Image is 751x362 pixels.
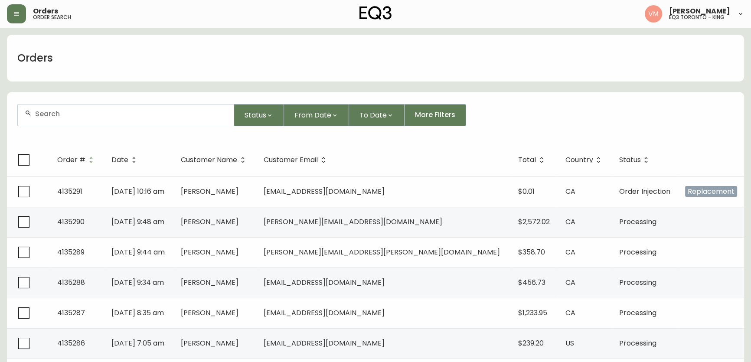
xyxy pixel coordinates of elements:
[669,15,725,20] h5: eq3 toronto - king
[245,110,266,121] span: Status
[57,186,82,196] span: 4135291
[359,6,392,20] img: logo
[669,8,730,15] span: [PERSON_NAME]
[619,308,656,318] span: Processing
[518,277,545,287] span: $456.73
[264,277,385,287] span: [EMAIL_ADDRESS][DOMAIN_NAME]
[518,157,536,163] span: Total
[565,338,574,348] span: US
[57,217,85,227] span: 4135290
[565,186,575,196] span: CA
[111,338,164,348] span: [DATE] 7:05 am
[264,308,385,318] span: [EMAIL_ADDRESS][DOMAIN_NAME]
[284,104,349,126] button: From Date
[57,338,85,348] span: 4135286
[57,308,85,318] span: 4135287
[518,217,550,227] span: $2,572.02
[181,247,238,257] span: [PERSON_NAME]
[619,338,656,348] span: Processing
[619,186,670,196] span: Order Injection
[619,156,652,164] span: Status
[518,156,547,164] span: Total
[111,156,140,164] span: Date
[181,156,248,164] span: Customer Name
[181,277,238,287] span: [PERSON_NAME]
[349,104,405,126] button: To Date
[565,308,575,318] span: CA
[111,277,164,287] span: [DATE] 9:34 am
[57,156,97,164] span: Order #
[359,110,387,121] span: To Date
[565,217,575,227] span: CA
[181,308,238,318] span: [PERSON_NAME]
[111,308,164,318] span: [DATE] 8:35 am
[111,157,128,163] span: Date
[518,247,545,257] span: $358.70
[111,247,165,257] span: [DATE] 9:44 am
[33,8,58,15] span: Orders
[111,217,164,227] span: [DATE] 9:48 am
[565,247,575,257] span: CA
[57,247,85,257] span: 4135289
[619,157,640,163] span: Status
[264,217,442,227] span: [PERSON_NAME][EMAIL_ADDRESS][DOMAIN_NAME]
[518,308,547,318] span: $1,233.95
[35,110,227,118] input: Search
[518,338,544,348] span: $239.20
[264,247,500,257] span: [PERSON_NAME][EMAIL_ADDRESS][PERSON_NAME][DOMAIN_NAME]
[33,15,71,20] h5: order search
[57,157,85,163] span: Order #
[685,186,737,197] span: Replacement
[234,104,284,126] button: Status
[264,338,385,348] span: [EMAIL_ADDRESS][DOMAIN_NAME]
[294,110,331,121] span: From Date
[619,217,656,227] span: Processing
[619,277,656,287] span: Processing
[181,186,238,196] span: [PERSON_NAME]
[619,247,656,257] span: Processing
[181,157,237,163] span: Customer Name
[645,5,662,23] img: 0f63483a436850f3a2e29d5ab35f16df
[264,186,385,196] span: [EMAIL_ADDRESS][DOMAIN_NAME]
[181,217,238,227] span: [PERSON_NAME]
[17,51,53,65] h1: Orders
[565,156,604,164] span: Country
[57,277,85,287] span: 4135288
[415,110,455,120] span: More Filters
[565,277,575,287] span: CA
[111,186,164,196] span: [DATE] 10:16 am
[565,157,593,163] span: Country
[405,104,466,126] button: More Filters
[518,186,535,196] span: $0.01
[264,157,318,163] span: Customer Email
[264,156,329,164] span: Customer Email
[181,338,238,348] span: [PERSON_NAME]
